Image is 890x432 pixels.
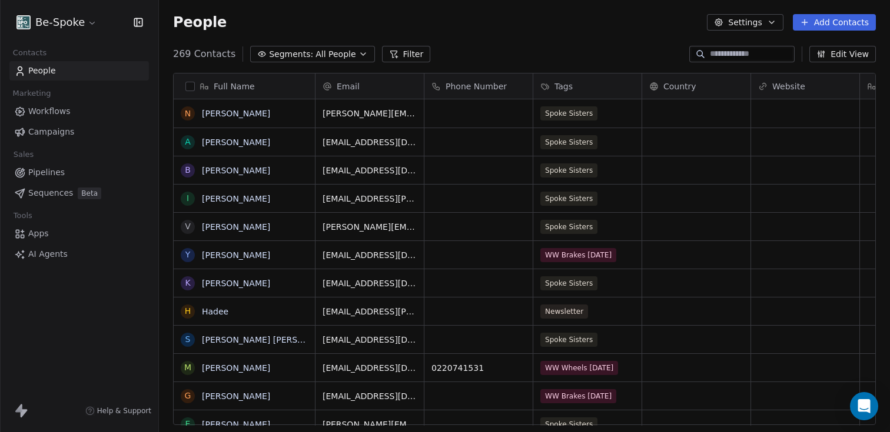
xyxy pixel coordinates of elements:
div: M [184,361,191,374]
a: [PERSON_NAME] [202,194,270,203]
div: Email [316,73,424,99]
span: 0220741531 [431,362,526,374]
span: Segments: [269,48,313,61]
div: Website [751,73,859,99]
a: [PERSON_NAME] [202,279,270,288]
span: [EMAIL_ADDRESS][DOMAIN_NAME] [323,334,417,346]
span: Be-Spoke [35,15,85,30]
span: Phone Number [446,81,507,92]
span: Tools [8,207,37,225]
div: grid [174,99,316,426]
div: A [185,136,191,148]
span: Campaigns [28,126,74,138]
span: [EMAIL_ADDRESS][DOMAIN_NAME] [323,136,417,148]
span: WW Brakes [DATE] [540,389,616,403]
span: Full Name [214,81,255,92]
span: All People [316,48,356,61]
span: Spoke Sisters [540,417,597,431]
a: Workflows [9,102,149,121]
button: Add Contacts [793,14,876,31]
a: Apps [9,224,149,243]
span: [PERSON_NAME][EMAIL_ADDRESS][DOMAIN_NAME] [323,418,417,430]
div: B [185,164,191,176]
a: Hadee [202,307,228,316]
span: Sequences [28,187,73,199]
div: Y [185,249,191,261]
a: [PERSON_NAME] [202,109,270,118]
a: AI Agents [9,245,149,264]
div: Open Intercom Messenger [850,392,878,420]
span: [EMAIL_ADDRESS][DOMAIN_NAME] [323,249,417,261]
a: Campaigns [9,122,149,142]
a: Help & Support [85,406,151,416]
a: Pipelines [9,163,149,182]
button: Edit View [809,46,876,62]
span: Help & Support [97,406,151,416]
span: People [173,14,227,31]
a: [PERSON_NAME] [202,363,270,373]
span: Website [772,81,805,92]
a: People [9,61,149,81]
span: Newsletter [540,304,588,319]
span: Spoke Sisters [540,220,597,234]
button: Settings [707,14,783,31]
div: N [185,108,191,120]
span: Spoke Sisters [540,333,597,347]
span: WW Wheels [DATE] [540,361,618,375]
span: Spoke Sisters [540,192,597,206]
span: Beta [78,187,101,199]
span: 269 Contacts [173,47,235,61]
img: Facebook%20profile%20picture.png [16,15,31,29]
div: E [185,418,191,430]
div: Phone Number [424,73,533,99]
span: Spoke Sisters [540,135,597,149]
span: People [28,65,56,77]
span: Tags [554,81,573,92]
span: Email [337,81,360,92]
span: [EMAIL_ADDRESS][DOMAIN_NAME] [323,165,417,176]
span: WW Brakes [DATE] [540,248,616,262]
span: Country [663,81,696,92]
div: I [187,192,189,205]
a: SequencesBeta [9,183,149,203]
a: [PERSON_NAME] [202,420,270,429]
div: Full Name [174,73,315,99]
div: Country [642,73,750,99]
span: Pipelines [28,166,65,179]
div: V [185,220,191,233]
span: [EMAIL_ADDRESS][PERSON_NAME][DOMAIN_NAME] [323,306,417,317]
button: Be-Spoke [14,12,99,32]
span: Marketing [8,85,56,102]
span: [EMAIL_ADDRESS][DOMAIN_NAME] [323,362,417,374]
span: Spoke Sisters [540,276,597,290]
div: S [185,333,191,346]
button: Filter [382,46,431,62]
span: AI Agents [28,248,68,260]
span: [EMAIL_ADDRESS][DOMAIN_NAME] [323,277,417,289]
a: [PERSON_NAME] [202,138,270,147]
span: Sales [8,146,39,163]
div: K [185,277,190,289]
span: [EMAIL_ADDRESS][PERSON_NAME][DOMAIN_NAME] [323,193,417,205]
span: Spoke Sisters [540,106,597,120]
a: [PERSON_NAME] [202,250,270,260]
span: [PERSON_NAME][EMAIL_ADDRESS][DOMAIN_NAME] [323,221,417,233]
span: Contacts [8,44,52,62]
span: Apps [28,227,49,240]
a: [PERSON_NAME] [202,222,270,232]
span: [EMAIL_ADDRESS][DOMAIN_NAME] [323,390,417,402]
span: Workflows [28,105,71,118]
div: G [185,390,191,402]
a: [PERSON_NAME] [202,391,270,401]
a: [PERSON_NAME] [PERSON_NAME] [202,335,341,344]
div: Tags [533,73,642,99]
div: H [185,305,191,317]
span: [PERSON_NAME][EMAIL_ADDRESS][PERSON_NAME][DOMAIN_NAME] [323,108,417,119]
span: Spoke Sisters [540,163,597,178]
a: [PERSON_NAME] [202,166,270,175]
